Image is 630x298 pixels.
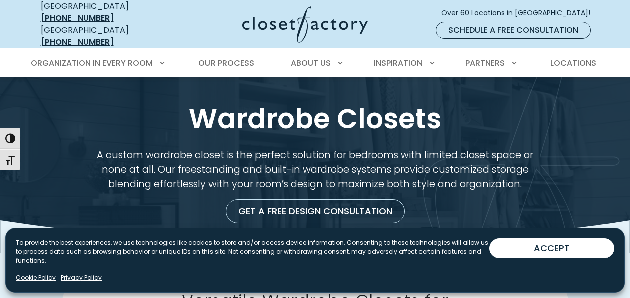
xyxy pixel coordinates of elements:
[41,24,163,48] div: [GEOGRAPHIC_DATA]
[436,22,591,39] a: Schedule a Free Consultation
[441,8,598,18] span: Over 60 Locations in [GEOGRAPHIC_DATA]!
[291,57,331,69] span: About Us
[374,57,423,69] span: Inspiration
[465,57,505,69] span: Partners
[550,57,596,69] span: Locations
[61,273,102,282] a: Privacy Policy
[86,147,545,191] p: A custom wardrobe closet is the perfect solution for bedrooms with limited closet space or none a...
[242,6,368,43] img: Closet Factory Logo
[24,49,607,77] nav: Primary Menu
[489,238,614,258] button: ACCEPT
[31,57,153,69] span: Organization in Every Room
[41,12,114,24] a: [PHONE_NUMBER]
[226,199,405,223] a: Get a Free Design Consultation
[39,102,592,136] h1: Wardrobe Closets
[441,4,599,22] a: Over 60 Locations in [GEOGRAPHIC_DATA]!
[16,273,56,282] a: Cookie Policy
[16,238,489,265] p: To provide the best experiences, we use technologies like cookies to store and/or access device i...
[198,57,254,69] span: Our Process
[41,36,114,48] a: [PHONE_NUMBER]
